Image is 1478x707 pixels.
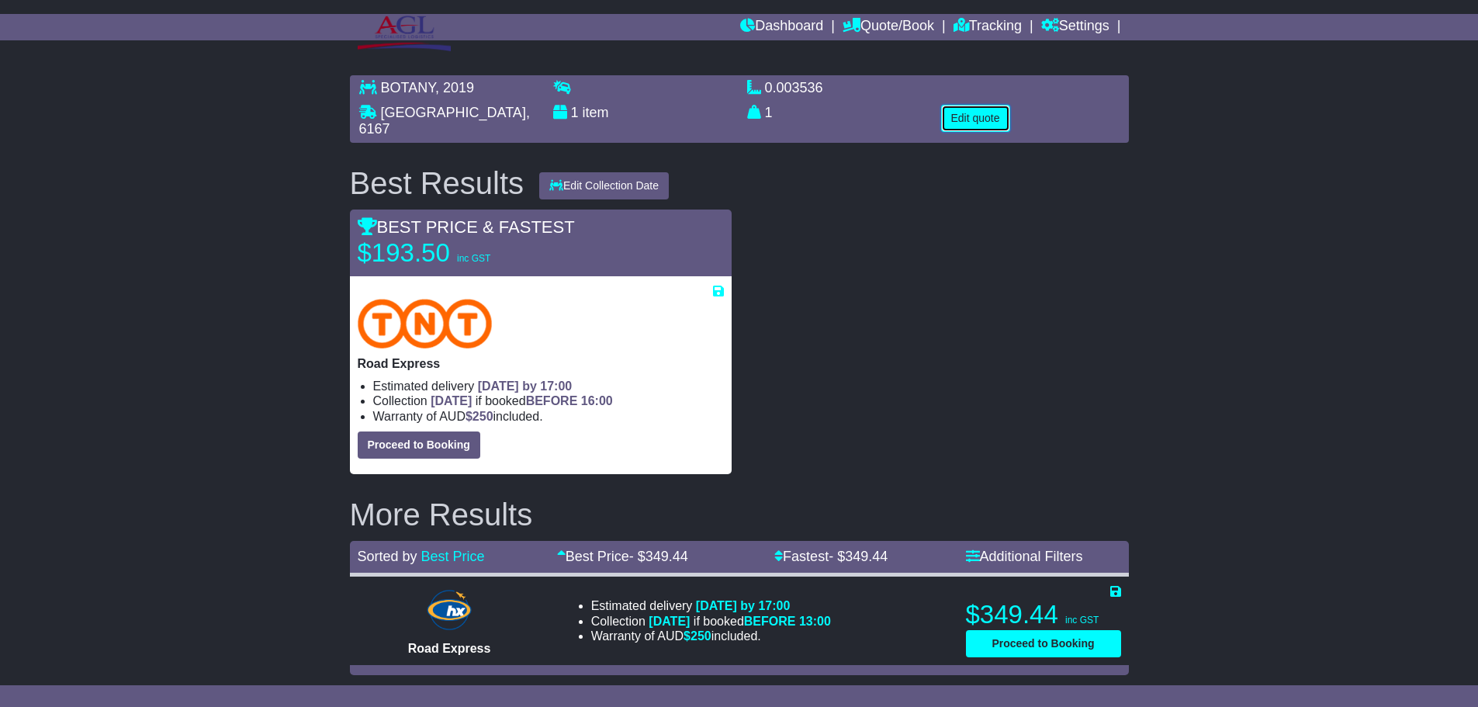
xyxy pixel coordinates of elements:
[350,497,1129,532] h2: More Results
[457,253,490,264] span: inc GST
[408,642,491,655] span: Road Express
[966,549,1083,564] a: Additional Filters
[539,172,669,199] button: Edit Collection Date
[649,615,690,628] span: [DATE]
[358,356,724,371] p: Road Express
[774,549,888,564] a: Fastest- $349.44
[358,237,552,269] p: $193.50
[571,105,579,120] span: 1
[526,394,578,407] span: BEFORE
[740,14,823,40] a: Dashboard
[424,587,475,633] img: Hunter Express: Road Express
[373,393,724,408] li: Collection
[557,549,688,564] a: Best Price- $349.44
[472,410,493,423] span: 250
[431,394,472,407] span: [DATE]
[591,614,831,629] li: Collection
[583,105,609,120] span: item
[829,549,888,564] span: - $
[691,629,711,643] span: 250
[765,105,773,120] span: 1
[581,394,613,407] span: 16:00
[649,615,830,628] span: if booked
[765,80,823,95] span: 0.003536
[342,166,532,200] div: Best Results
[358,217,575,237] span: BEST PRICE & FASTEST
[358,431,480,459] button: Proceed to Booking
[359,105,530,137] span: , 6167
[1065,615,1099,626] span: inc GST
[421,549,485,564] a: Best Price
[629,549,688,564] span: - $
[431,394,612,407] span: if booked
[373,409,724,424] li: Warranty of AUD included.
[381,80,435,95] span: BOTANY
[845,549,888,564] span: 349.44
[744,615,796,628] span: BEFORE
[591,629,831,643] li: Warranty of AUD included.
[478,379,573,393] span: [DATE] by 17:00
[435,80,474,95] span: , 2019
[381,105,526,120] span: [GEOGRAPHIC_DATA]
[696,599,791,612] span: [DATE] by 17:00
[799,615,831,628] span: 13:00
[358,299,493,348] img: TNT Domestic: Road Express
[373,379,724,393] li: Estimated delivery
[466,410,493,423] span: $
[358,549,417,564] span: Sorted by
[646,549,688,564] span: 349.44
[954,14,1022,40] a: Tracking
[843,14,934,40] a: Quote/Book
[1041,14,1109,40] a: Settings
[591,598,831,613] li: Estimated delivery
[941,105,1010,132] button: Edit quote
[966,630,1121,657] button: Proceed to Booking
[684,629,711,643] span: $
[966,599,1121,630] p: $349.44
